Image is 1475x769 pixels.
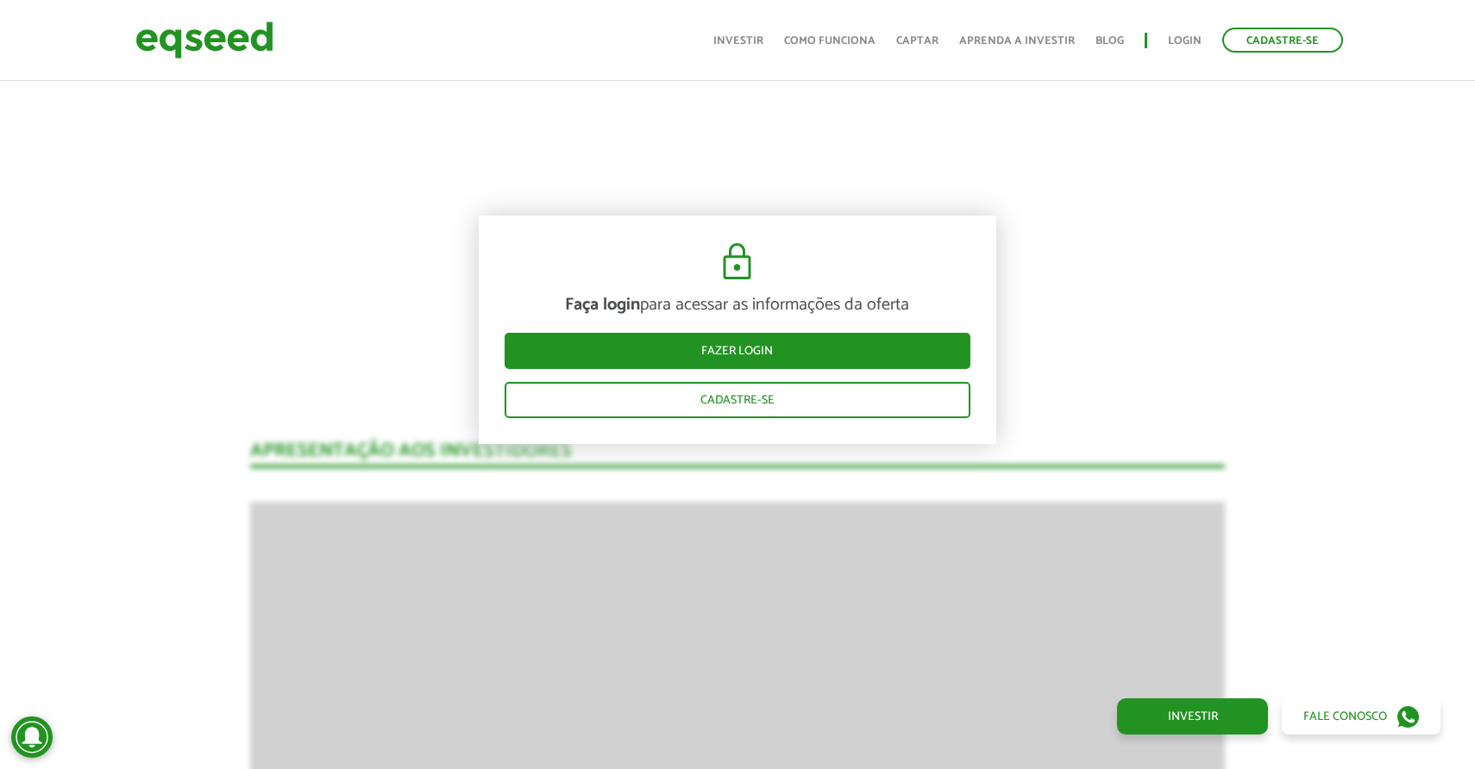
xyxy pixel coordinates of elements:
a: Blog [1095,35,1124,47]
a: Investir [713,35,763,47]
a: Como funciona [784,35,876,47]
a: Login [1168,35,1202,47]
img: cadeado.svg [716,241,758,283]
a: Fale conosco [1282,698,1440,735]
a: Captar [896,35,938,47]
strong: Faça login [565,291,640,319]
a: Investir [1117,698,1268,735]
a: Cadastre-se [505,382,970,418]
a: Aprenda a investir [959,35,1075,47]
a: Fazer login [505,333,970,369]
img: EqSeed [135,17,273,63]
p: para acessar as informações da oferta [505,295,970,316]
a: Cadastre-se [1222,28,1343,53]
